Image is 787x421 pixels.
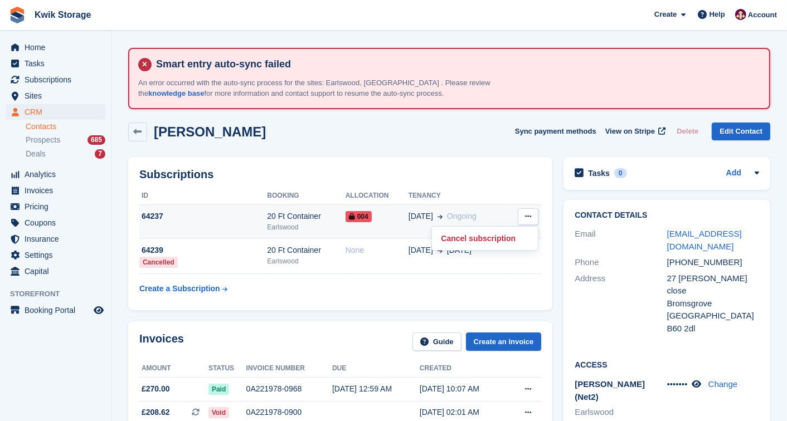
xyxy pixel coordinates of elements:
h2: Contact Details [575,211,759,220]
span: [DATE] [409,210,433,222]
span: Create [654,9,677,20]
span: Ongoing [447,212,477,221]
a: Create an Invoice [466,332,542,351]
span: Help [710,9,725,20]
a: Contacts [26,121,105,132]
a: menu [6,56,105,71]
div: [GEOGRAPHIC_DATA] [667,310,759,322]
button: Sync payment methods [515,123,596,141]
a: Guide [412,332,461,351]
a: menu [6,231,105,247]
h2: Tasks [588,168,610,178]
a: Create a Subscription [139,278,227,299]
th: Due [332,360,420,378]
th: Booking [267,187,345,205]
div: 0A221978-0900 [246,407,332,418]
th: ID [139,187,267,205]
span: Paid [208,384,229,395]
span: Home [25,40,91,55]
th: Tenancy [409,187,507,205]
span: Invoices [25,183,91,198]
a: Change [708,379,738,389]
a: menu [6,40,105,55]
a: Deals 7 [26,148,105,160]
a: Preview store [92,303,105,317]
a: menu [6,104,105,120]
th: Invoice number [246,360,332,378]
a: menu [6,183,105,198]
img: stora-icon-8386f47178a22dfd0bd8f6a31ec36ba5ce8667c1dd55bd0f319d3a0aa187defe.svg [9,7,26,23]
a: View on Stripe [601,123,668,141]
div: 64237 [139,210,267,222]
a: menu [6,215,105,231]
span: Storefront [10,288,111,300]
div: 27 [PERSON_NAME] close [667,272,759,297]
span: Subscriptions [25,72,91,87]
a: menu [6,199,105,214]
span: [PERSON_NAME] (Net2) [575,379,645,402]
div: None [346,244,409,256]
span: Deals [26,149,46,159]
span: CRM [25,104,91,120]
h2: Access [575,359,759,370]
div: Create a Subscription [139,283,220,295]
li: Earlswood [575,406,667,419]
span: 004 [346,211,372,222]
div: Earlswood [267,222,345,232]
a: knowledge base [148,89,204,97]
div: 20 Ft Container [267,210,345,222]
h2: [PERSON_NAME] [154,124,266,139]
span: Settings [25,247,91,263]
div: Email [575,228,667,253]
a: [EMAIL_ADDRESS][DOMAIN_NAME] [667,229,742,251]
th: Allocation [346,187,409,205]
div: B60 2dl [667,322,759,335]
a: Kwik Storage [30,6,95,24]
div: 0 [614,168,627,178]
div: [DATE] 02:01 AM [420,407,507,418]
div: 685 [88,135,105,145]
div: Cancelled [139,257,178,268]
div: Earlswood [267,256,345,266]
div: [DATE] 10:07 AM [420,383,507,395]
span: £208.62 [142,407,170,418]
div: [PHONE_NUMBER] [667,256,759,269]
div: 20 Ft Container [267,244,345,256]
span: Pricing [25,199,91,214]
button: Delete [672,123,703,141]
a: Prospects 685 [26,134,105,146]
div: [DATE] 12:59 AM [332,383,420,395]
span: Void [208,407,229,418]
span: ••••••• [667,379,688,389]
span: Coupons [25,215,91,231]
h4: Smart entry auto-sync failed [152,58,760,71]
span: Booking Portal [25,302,91,318]
a: Edit Contact [712,123,770,141]
span: Analytics [25,167,91,182]
a: menu [6,302,105,318]
span: View on Stripe [605,126,655,137]
div: Address [575,272,667,335]
span: Insurance [25,231,91,247]
div: 0A221978-0968 [246,383,332,395]
a: menu [6,247,105,263]
span: Tasks [25,56,91,71]
h2: Subscriptions [139,168,541,181]
a: menu [6,88,105,104]
span: Sites [25,88,91,104]
div: Phone [575,256,667,269]
a: Add [726,167,741,180]
span: Account [748,9,777,21]
th: Amount [139,360,208,378]
p: Cancel subscription [436,231,533,246]
a: menu [6,72,105,87]
span: £270.00 [142,383,170,395]
a: menu [6,167,105,182]
th: Status [208,360,246,378]
span: Prospects [26,135,60,145]
a: menu [6,263,105,279]
th: Created [420,360,507,378]
div: Bromsgrove [667,297,759,310]
span: [DATE] [409,244,433,256]
img: ellie tragonette [735,9,746,20]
